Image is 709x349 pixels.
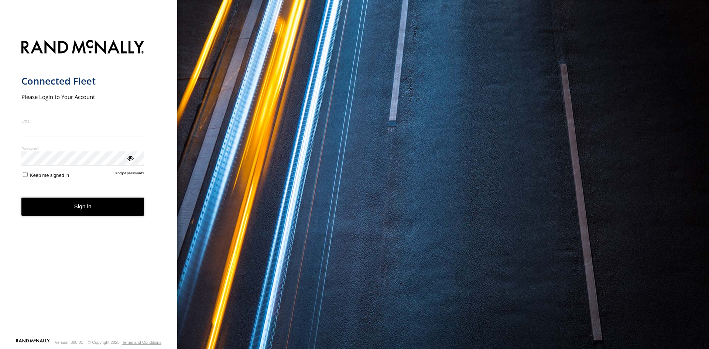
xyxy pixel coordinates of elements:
a: Forgot password? [116,171,144,178]
img: Rand McNally [21,38,144,57]
div: Version: 308.01 [55,340,83,345]
h1: Connected Fleet [21,75,144,87]
div: ViewPassword [126,154,134,161]
label: Email [21,118,144,124]
a: Terms and Conditions [122,340,161,345]
a: Visit our Website [16,339,50,346]
button: Sign in [21,198,144,216]
h2: Please Login to Your Account [21,93,144,100]
label: Password [21,146,144,151]
input: Keep me signed in [23,172,28,177]
span: Keep me signed in [30,172,69,178]
div: © Copyright 2025 - [88,340,161,345]
form: main [21,35,156,338]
